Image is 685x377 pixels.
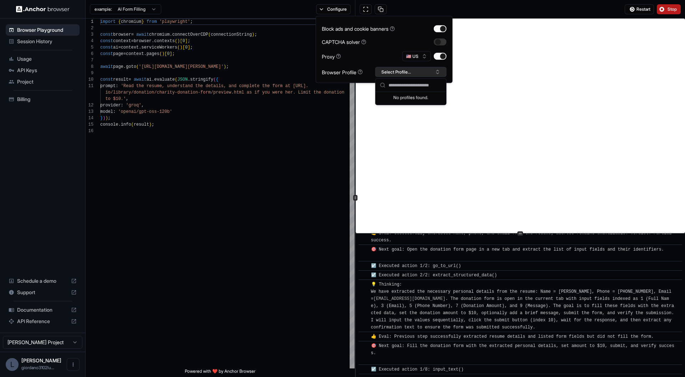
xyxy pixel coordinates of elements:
[188,45,190,50] span: ]
[636,6,650,12] span: Restart
[86,19,93,25] div: 1
[113,39,131,44] span: context
[154,39,175,44] span: contexts
[121,122,131,127] span: info
[254,32,257,37] span: ;
[152,39,154,44] span: .
[121,84,249,89] span: 'Read the resume, understand the details, and comp
[86,102,93,109] div: 12
[167,51,169,56] span: 0
[6,24,80,36] div: Browser Playground
[213,77,216,82] span: (
[141,45,177,50] span: serviceWorkers
[625,4,654,14] button: Restart
[17,306,68,313] span: Documentation
[188,77,190,82] span: .
[113,32,131,37] span: browser
[177,77,188,82] span: JSON
[152,77,154,82] span: .
[118,19,121,24] span: {
[211,32,252,37] span: connectionString
[100,109,113,114] span: model
[234,90,344,95] span: html as if you were her. Limit the donation
[360,4,372,14] button: Open in full screen
[17,55,77,62] span: Usage
[86,76,93,83] div: 10
[6,36,80,47] div: Session History
[371,367,464,372] span: ☑️ Executed action 1/8: input_text()
[21,357,61,363] span: Lucas Giordano
[182,45,185,50] span: [
[100,19,116,24] span: import
[147,51,159,56] span: pages
[180,45,182,50] span: )
[86,51,93,57] div: 6
[362,342,366,350] span: ​
[86,25,93,31] div: 2
[6,287,80,298] div: Support
[190,19,193,24] span: ;
[86,38,93,44] div: 4
[169,51,172,56] span: ]
[362,366,366,373] span: ​
[105,90,234,95] span: io/library/donation/charity-donation-form/preview.
[100,51,113,56] span: const
[100,103,121,108] span: provider
[252,32,254,37] span: )
[164,51,167,56] span: [
[6,304,80,316] div: Documentation
[139,64,224,69] span: '[URL][DOMAIN_NAME][PERSON_NAME]'
[105,96,126,101] span: to $10.'
[147,77,152,82] span: ai
[100,77,113,82] span: const
[67,358,80,371] button: Open menu
[169,32,172,37] span: .
[86,109,93,115] div: 13
[374,296,446,301] a: [EMAIL_ADDRESS][DOMAIN_NAME]
[208,32,211,37] span: (
[362,262,366,270] span: ​
[86,44,93,51] div: 5
[224,64,226,69] span: )
[141,103,144,108] span: ,
[149,122,152,127] span: )
[131,32,133,37] span: =
[141,19,144,24] span: }
[136,32,149,37] span: await
[118,122,121,127] span: .
[126,64,136,69] span: goto
[376,92,446,105] div: Suggestions
[216,77,218,82] span: {
[375,4,387,14] button: Copy session ID
[147,19,157,24] span: from
[6,76,80,87] div: Project
[86,83,93,89] div: 11
[322,38,366,46] div: CAPTCHA solver
[371,343,674,363] span: 🎯 Next goal: Fill the donation form with the extracted personal details, set amount to $10, submi...
[116,84,118,89] span: :
[185,39,188,44] span: ]
[154,77,175,82] span: evaluate
[100,45,113,50] span: const
[362,281,366,288] span: ​
[177,39,180,44] span: )
[134,39,152,44] span: browser
[86,115,93,121] div: 14
[126,96,128,101] span: ,
[362,333,366,340] span: ​
[6,275,80,287] div: Schedule a demo
[190,77,213,82] span: stringify
[100,39,113,44] span: const
[17,26,77,34] span: Browser Playground
[86,64,93,70] div: 8
[185,368,255,377] span: Powered with ❤️ by Anchor Browser
[17,277,68,285] span: Schedule a demo
[17,289,68,296] span: Support
[134,77,147,82] span: await
[100,64,113,69] span: await
[134,122,149,127] span: result
[6,358,19,371] div: L
[402,51,431,61] button: 🇺🇸 US
[126,103,141,108] span: 'groq'
[149,32,170,37] span: chromium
